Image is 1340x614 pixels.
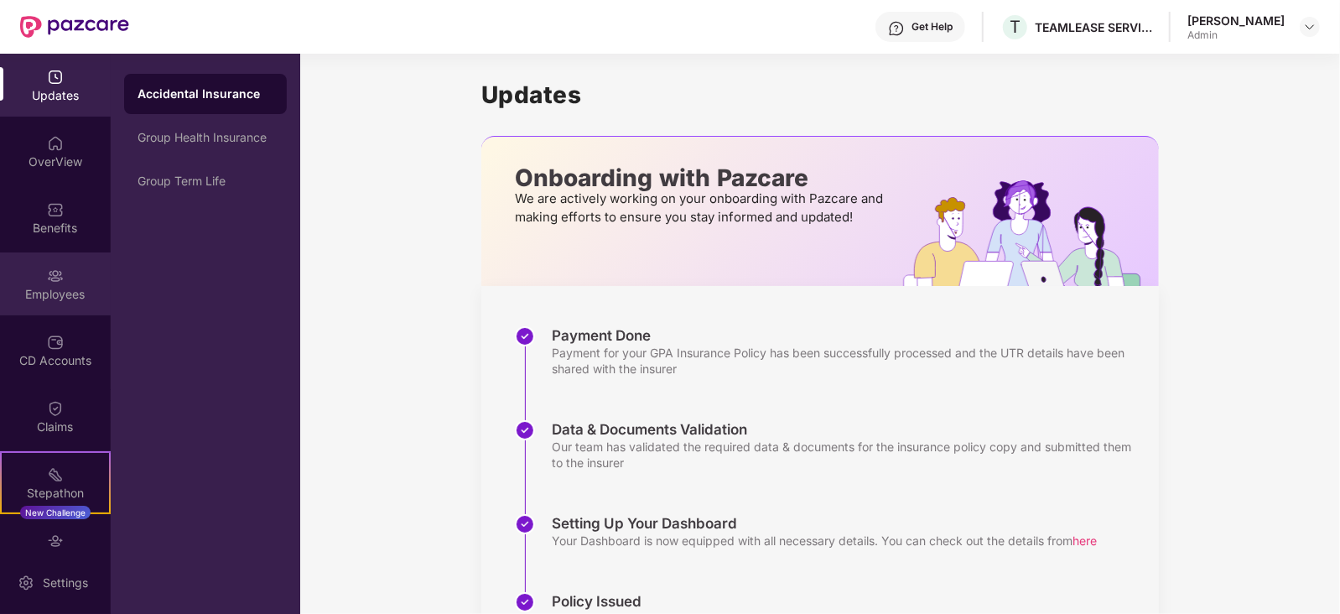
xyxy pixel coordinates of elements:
[38,575,93,591] div: Settings
[1035,19,1152,35] div: TEAMLEASE SERVICES LIMITED
[515,170,888,185] p: Onboarding with Pazcare
[552,514,1097,533] div: Setting Up Your Dashboard
[20,506,91,519] div: New Challenge
[552,533,1097,549] div: Your Dashboard is now equipped with all necessary details. You can check out the details from
[552,420,1142,439] div: Data & Documents Validation
[552,345,1142,377] div: Payment for your GPA Insurance Policy has been successfully processed and the UTR details have be...
[888,20,905,37] img: svg+xml;base64,PHN2ZyBpZD0iSGVscC0zMngzMiIgeG1sbnM9Imh0dHA6Ly93d3cudzMub3JnLzIwMDAvc3ZnIiB3aWR0aD...
[138,131,273,144] div: Group Health Insurance
[47,533,64,549] img: svg+xml;base64,PHN2ZyBpZD0iRW5kb3JzZW1lbnRzIiB4bWxucz0iaHR0cDovL3d3dy53My5vcmcvMjAwMC9zdmciIHdpZH...
[1010,17,1021,37] span: T
[47,334,64,351] img: svg+xml;base64,PHN2ZyBpZD0iQ0RfQWNjb3VudHMiIGRhdGEtbmFtZT0iQ0QgQWNjb3VudHMiIHhtbG5zPSJodHRwOi8vd3...
[552,592,1142,611] div: Policy Issued
[481,81,1159,109] h1: Updates
[138,86,273,102] div: Accidental Insurance
[515,326,535,346] img: svg+xml;base64,PHN2ZyBpZD0iU3RlcC1Eb25lLTMyeDMyIiB4bWxucz0iaHR0cDovL3d3dy53My5vcmcvMjAwMC9zdmciIH...
[1303,20,1317,34] img: svg+xml;base64,PHN2ZyBpZD0iRHJvcGRvd24tMzJ4MzIiIHhtbG5zPSJodHRwOi8vd3d3LnczLm9yZy8yMDAwL3N2ZyIgd2...
[47,201,64,218] img: svg+xml;base64,PHN2ZyBpZD0iQmVuZWZpdHMiIHhtbG5zPSJodHRwOi8vd3d3LnczLm9yZy8yMDAwL3N2ZyIgd2lkdGg9Ij...
[138,174,273,188] div: Group Term Life
[47,135,64,152] img: svg+xml;base64,PHN2ZyBpZD0iSG9tZSIgeG1sbnM9Imh0dHA6Ly93d3cudzMub3JnLzIwMDAvc3ZnIiB3aWR0aD0iMjAiIG...
[515,420,535,440] img: svg+xml;base64,PHN2ZyBpZD0iU3RlcC1Eb25lLTMyeDMyIiB4bWxucz0iaHR0cDovL3d3dy53My5vcmcvMjAwMC9zdmciIH...
[515,592,535,612] img: svg+xml;base64,PHN2ZyBpZD0iU3RlcC1Eb25lLTMyeDMyIiB4bWxucz0iaHR0cDovL3d3dy53My5vcmcvMjAwMC9zdmciIH...
[912,20,953,34] div: Get Help
[47,69,64,86] img: svg+xml;base64,PHN2ZyBpZD0iVXBkYXRlZCIgeG1sbnM9Imh0dHA6Ly93d3cudzMub3JnLzIwMDAvc3ZnIiB3aWR0aD0iMj...
[47,268,64,284] img: svg+xml;base64,PHN2ZyBpZD0iRW1wbG95ZWVzIiB4bWxucz0iaHR0cDovL3d3dy53My5vcmcvMjAwMC9zdmciIHdpZHRoPS...
[552,326,1142,345] div: Payment Done
[903,180,1159,286] img: hrOnboarding
[2,485,109,502] div: Stepathon
[515,514,535,534] img: svg+xml;base64,PHN2ZyBpZD0iU3RlcC1Eb25lLTMyeDMyIiB4bWxucz0iaHR0cDovL3d3dy53My5vcmcvMjAwMC9zdmciIH...
[1187,29,1285,42] div: Admin
[1073,533,1097,548] span: here
[552,439,1142,471] div: Our team has validated the required data & documents for the insurance policy copy and submitted ...
[47,466,64,483] img: svg+xml;base64,PHN2ZyB4bWxucz0iaHR0cDovL3d3dy53My5vcmcvMjAwMC9zdmciIHdpZHRoPSIyMSIgaGVpZ2h0PSIyMC...
[47,400,64,417] img: svg+xml;base64,PHN2ZyBpZD0iQ2xhaW0iIHhtbG5zPSJodHRwOi8vd3d3LnczLm9yZy8yMDAwL3N2ZyIgd2lkdGg9IjIwIi...
[18,575,34,591] img: svg+xml;base64,PHN2ZyBpZD0iU2V0dGluZy0yMHgyMCIgeG1sbnM9Imh0dHA6Ly93d3cudzMub3JnLzIwMDAvc3ZnIiB3aW...
[1187,13,1285,29] div: [PERSON_NAME]
[515,190,888,226] p: We are actively working on your onboarding with Pazcare and making efforts to ensure you stay inf...
[20,16,129,38] img: New Pazcare Logo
